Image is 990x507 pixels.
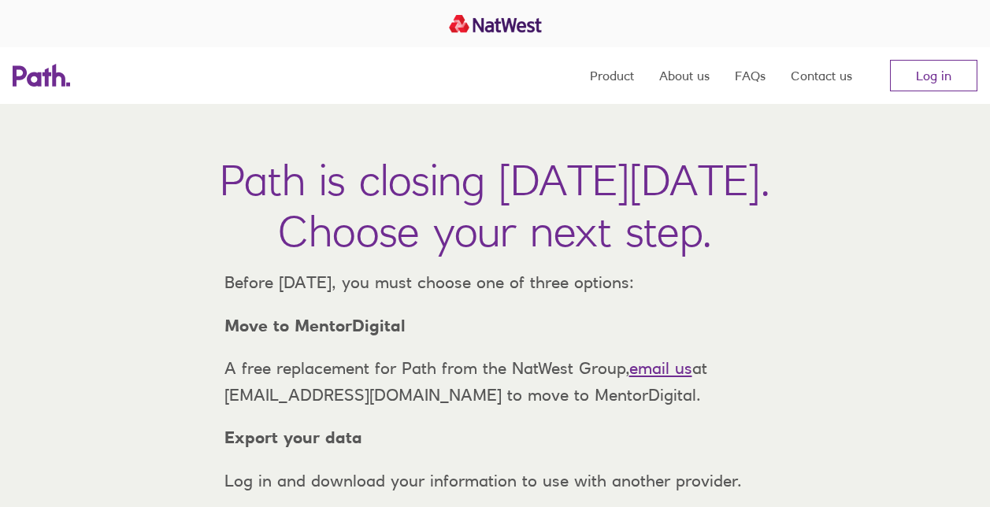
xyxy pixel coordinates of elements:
[212,269,779,296] p: Before [DATE], you must choose one of three options:
[629,358,692,378] a: email us
[791,47,852,104] a: Contact us
[590,47,634,104] a: Product
[224,316,406,335] strong: Move to MentorDigital
[224,427,362,447] strong: Export your data
[212,468,779,494] p: Log in and download your information to use with another provider.
[659,47,710,104] a: About us
[735,47,766,104] a: FAQs
[212,355,779,408] p: A free replacement for Path from the NatWest Group, at [EMAIL_ADDRESS][DOMAIN_NAME] to move to Me...
[890,60,977,91] a: Log in
[220,154,770,257] h1: Path is closing [DATE][DATE]. Choose your next step.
